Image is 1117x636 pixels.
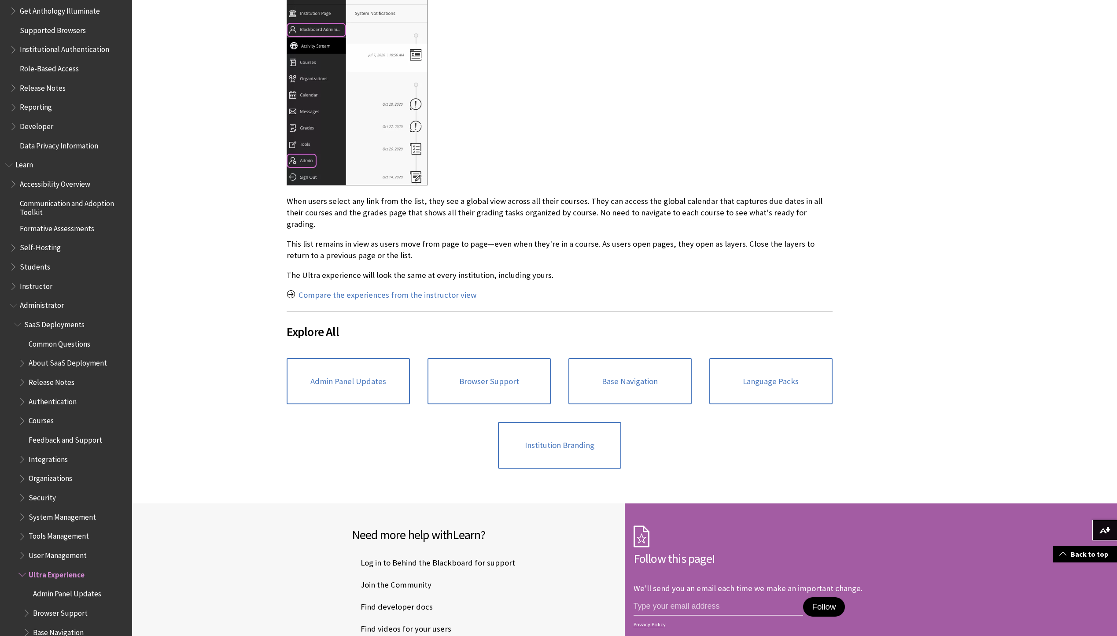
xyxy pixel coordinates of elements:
a: Institution Branding [498,422,621,469]
a: Compare the experiences from the instructor view [299,290,476,300]
a: Find developer docs [352,600,435,614]
span: Accessibility Overview [20,177,90,189]
span: Self-Hosting [20,240,61,252]
a: Log in to Behind the Blackboard for support [352,556,517,569]
span: System Management [29,510,96,521]
span: Students [20,259,50,271]
span: Find developer docs [352,600,433,614]
span: Log in to Behind the Blackboard for support [352,556,515,569]
span: Formative Assessments [20,221,94,233]
span: Browser Support [33,606,88,618]
a: Language Packs [709,358,833,405]
span: Authentication [29,394,77,406]
span: Ultra Experience [29,567,85,579]
span: Institutional Authentication [20,42,109,54]
span: Tools Management [29,529,89,541]
p: When users select any link from the list, they see a global view across all their courses. They c... [287,196,833,230]
span: Common Questions [29,336,90,348]
p: This list remains in view as users move from page to page—even when they're in a course. As users... [287,238,833,261]
span: Integrations [29,452,68,464]
span: SaaS Deployments [24,317,85,329]
span: Developer [20,119,53,131]
span: Learn [15,158,33,170]
span: Release Notes [29,375,74,387]
button: Follow [803,597,844,617]
span: Admin Panel Updates [33,587,101,599]
span: Data Privacy Information [20,138,98,150]
img: Subscription Icon [634,525,649,547]
a: Admin Panel Updates [287,358,410,405]
span: Role-Based Access [20,61,79,73]
span: Find videos for your users [352,622,451,636]
a: Back to top [1053,546,1117,562]
span: Instructor [20,279,52,291]
span: Security [29,490,56,502]
span: Learn [453,527,480,543]
span: Reporting [20,100,52,112]
a: Find videos for your users [352,622,453,636]
p: We'll send you an email each time we make an important change. [634,583,863,593]
a: Browser Support [428,358,551,405]
span: User Management [29,548,87,560]
span: Release Notes [20,81,66,92]
p: The Ultra experience will look the same at every institution, including yours. [287,270,833,281]
span: Explore All [287,322,833,341]
span: Administrator [20,298,64,310]
span: Communication and Adoption Toolkit [20,196,126,217]
span: Get Anthology Illuminate [20,4,100,15]
span: About SaaS Deployment [29,356,107,368]
input: email address [634,597,804,616]
span: Organizations [29,471,72,483]
a: Privacy Policy [634,621,895,628]
span: Courses [29,414,54,425]
h2: Follow this page! [634,549,898,568]
span: Supported Browsers [20,23,86,35]
span: Join the Community [352,578,431,592]
span: Feedback and Support [29,433,102,444]
a: Join the Community [352,578,433,592]
a: Base Navigation [568,358,692,405]
h2: Need more help with ? [352,525,616,544]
